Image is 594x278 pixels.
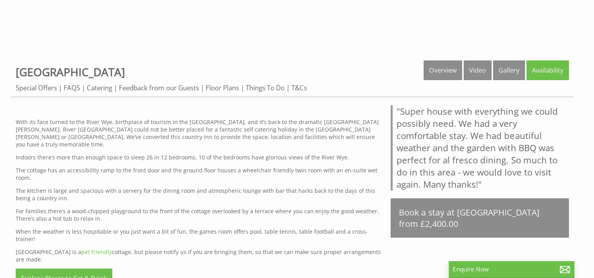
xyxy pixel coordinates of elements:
p: With its face turned to the River Wye, birthplace of tourism in the [GEOGRAPHIC_DATA], and it’s b... [16,118,381,148]
a: pet friendly [81,248,112,256]
p: For families there’s a wood-chipped playground to the front of the cottage overlooked by a terrac... [16,207,381,222]
a: Special Offers [16,83,57,92]
a: FAQS [64,83,80,92]
p: When the weather is less hospitable or you just want a bit of fun, the games room offers pool, ta... [16,228,381,243]
a: Things To Do [246,83,285,92]
p: The cottage has an accessibility ramp to the front door and the ground floor houses a wheelchair ... [16,166,381,181]
a: Video [464,60,492,80]
a: Catering [87,83,112,92]
p: The kitchen is large and spacious with a servery for the dining room and atmospheric lounge with ... [16,187,381,202]
a: Gallery [493,60,525,80]
p: Indoors there’s more than enough space to sleep 26 in 12 bedrooms. 10 of the bedrooms have glorio... [16,154,381,161]
a: [GEOGRAPHIC_DATA] [16,64,125,79]
p: [GEOGRAPHIC_DATA] is a cottage, but please notify us if you are bringing them, so that we can mak... [16,248,381,263]
a: Availability [526,60,569,80]
a: Floor Plans [206,83,239,92]
a: Overview [424,60,462,80]
p: Enquire Now [453,265,570,273]
a: T&Cs [291,83,307,92]
blockquote: "Super house with everything we could possibly need. We had a very comfortable stay. We had beaut... [391,105,569,190]
a: Feedback from our Guests [119,83,199,92]
a: Book a stay at [GEOGRAPHIC_DATA] from £2,400.00 [391,198,569,238]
